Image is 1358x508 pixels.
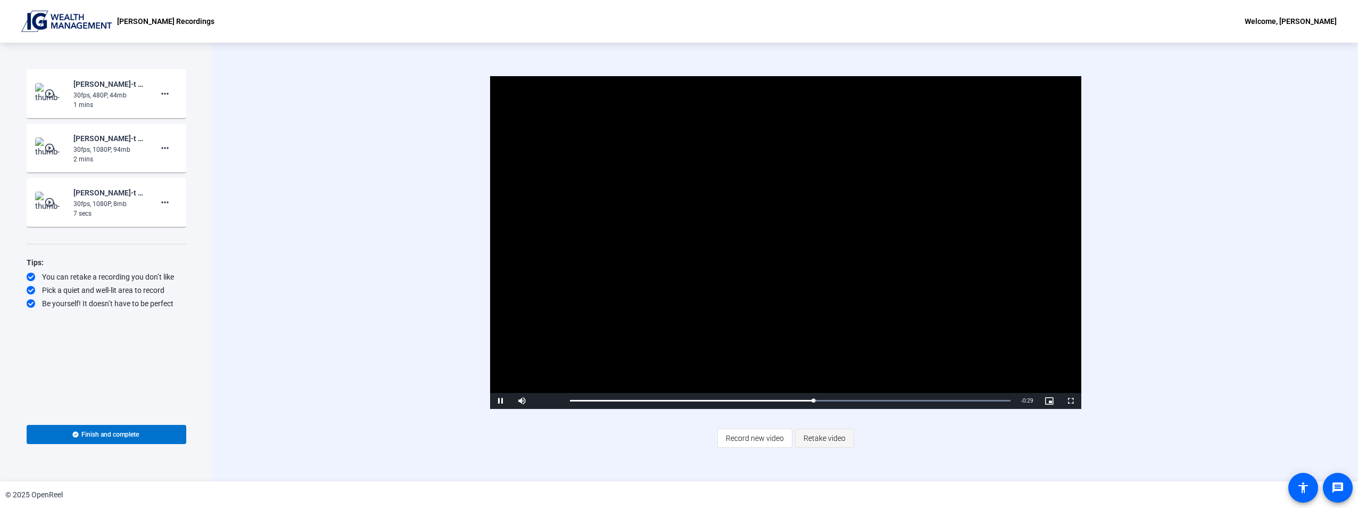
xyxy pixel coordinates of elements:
div: 30fps, 1080P, 94mb [73,145,145,154]
mat-icon: play_circle_outline [44,197,57,208]
div: Video Player [490,76,1081,409]
mat-icon: play_circle_outline [44,143,57,153]
mat-icon: more_horiz [159,87,171,100]
div: Be yourself! It doesn’t have to be perfect [27,298,186,309]
span: Finish and complete [81,430,139,439]
button: Retake video [795,429,854,448]
button: Fullscreen [1060,393,1081,409]
img: thumb-nail [35,83,67,104]
div: [PERSON_NAME]-t [PERSON_NAME]-Corporate Channel Welcome Video-[PERSON_NAME]-t [PERSON_NAME] Recor... [73,78,145,91]
div: [PERSON_NAME]-t [PERSON_NAME]-Corporate Channel Welcome Video-[PERSON_NAME]-t [PERSON_NAME] Recor... [73,132,145,145]
span: Record new video [726,428,784,448]
mat-icon: play_circle_outline [44,88,57,99]
img: thumb-nail [35,137,67,159]
div: [PERSON_NAME]-t [PERSON_NAME]-Corporate Channel Welcome Video-[PERSON_NAME]-t [PERSON_NAME] Recor... [73,186,145,199]
mat-icon: message [1331,481,1344,494]
button: Picture-in-Picture [1039,393,1060,409]
img: thumb-nail [35,192,67,213]
div: © 2025 OpenReel [5,489,63,501]
div: Progress Bar [570,400,1011,402]
div: 1 mins [73,100,145,110]
mat-icon: more_horiz [159,196,171,209]
mat-icon: more_horiz [159,142,171,154]
button: Mute [511,393,533,409]
div: 2 mins [73,154,145,164]
button: Record new video [717,429,792,448]
p: [PERSON_NAME] Recordings [117,15,214,28]
div: Pick a quiet and well-lit area to record [27,285,186,296]
button: Pause [490,393,511,409]
div: 30fps, 1080P, 8mb [73,199,145,209]
div: Tips: [27,256,186,269]
span: Retake video [804,428,846,448]
div: 7 secs [73,209,145,218]
img: OpenReel logo [21,11,112,32]
div: 30fps, 480P, 44mb [73,91,145,100]
div: Welcome, [PERSON_NAME] [1245,15,1337,28]
span: - [1021,398,1023,404]
mat-icon: accessibility [1297,481,1310,494]
button: Finish and complete [27,425,186,444]
span: 0:29 [1023,398,1033,404]
div: You can retake a recording you don’t like [27,272,186,282]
